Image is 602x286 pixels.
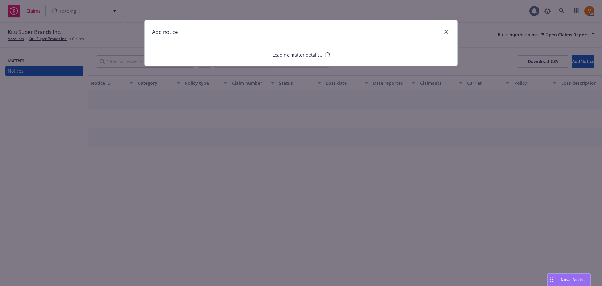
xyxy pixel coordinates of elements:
[272,51,324,58] div: Loading matter details...
[548,274,556,286] div: Drag to move
[442,28,450,35] a: close
[561,277,585,282] span: Nova Assist
[547,273,591,286] button: Nova Assist
[152,28,178,36] h1: Add notice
